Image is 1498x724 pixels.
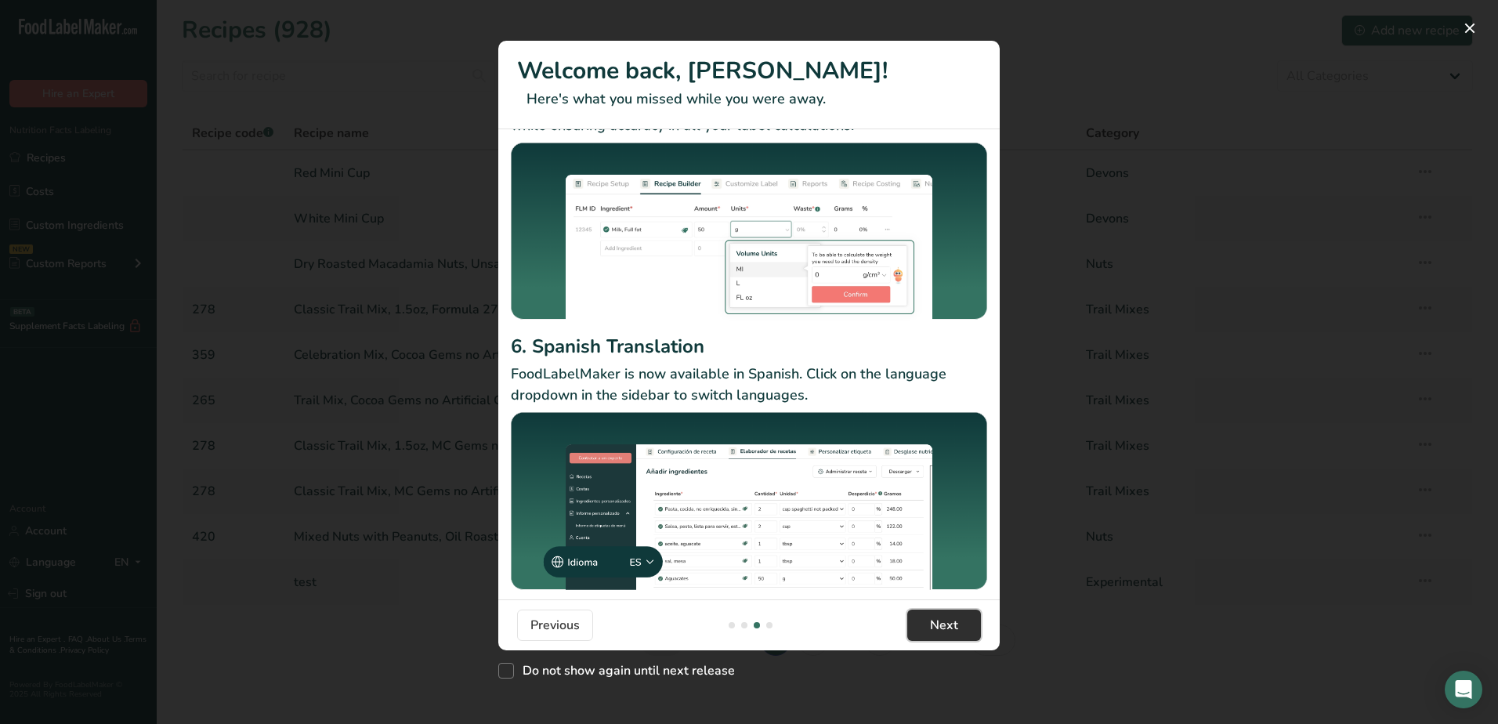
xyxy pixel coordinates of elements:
[907,610,981,641] button: Next
[530,616,580,635] span: Previous
[511,143,987,328] img: Density Conversions
[930,616,958,635] span: Next
[1445,671,1482,708] div: Open Intercom Messenger
[511,332,987,360] h2: 6. Spanish Translation
[517,53,981,89] h1: Welcome back, [PERSON_NAME]!
[514,663,735,679] span: Do not show again until next release
[517,89,981,110] p: Here's what you missed while you were away.
[517,610,593,641] button: Previous
[511,412,987,590] img: Spanish Translation
[511,364,987,406] p: FoodLabelMaker is now available in Spanish. Click on the language dropdown in the sidebar to swit...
